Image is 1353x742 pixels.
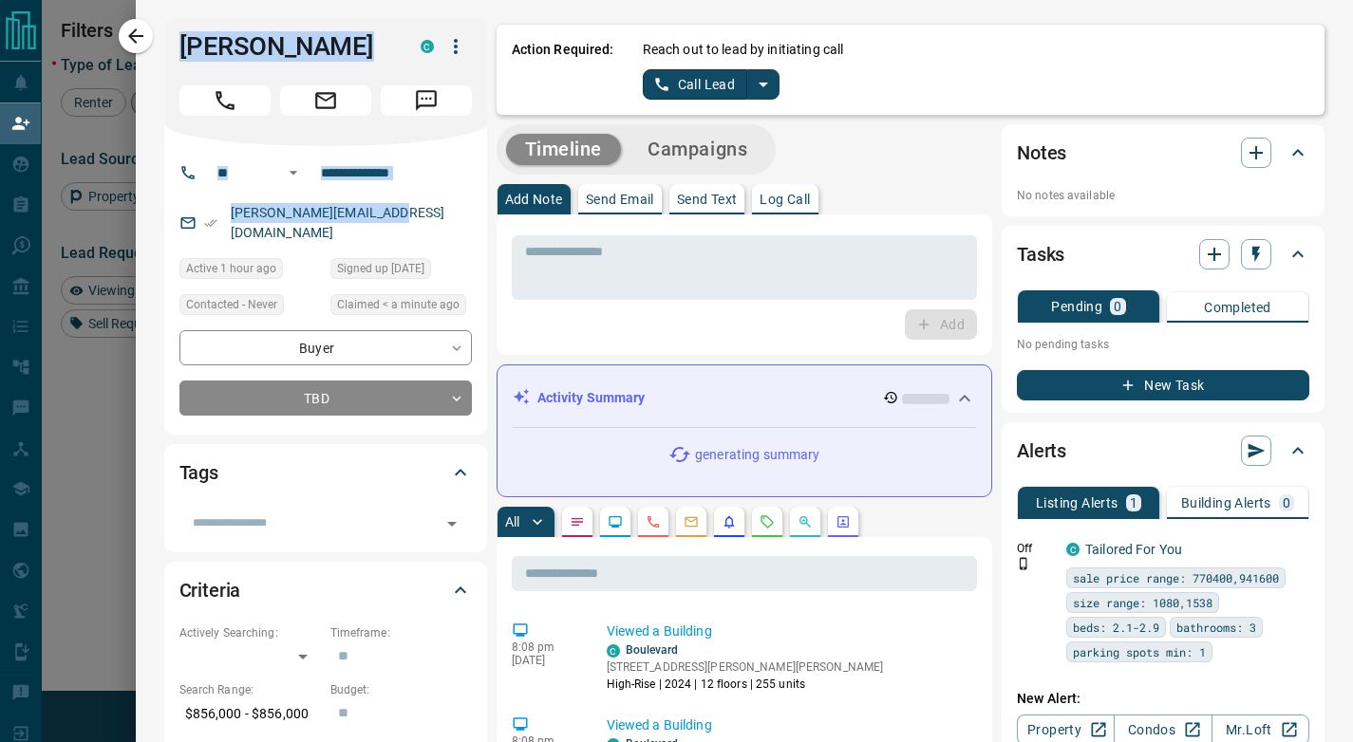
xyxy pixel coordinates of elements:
p: [DATE] [512,654,578,667]
p: High-Rise | 2024 | 12 floors | 255 units [607,676,884,693]
p: 0 [1283,496,1290,510]
span: parking spots min: 1 [1073,642,1206,661]
p: All [505,515,520,529]
p: Budget: [330,681,472,698]
svg: Listing Alerts [722,514,737,529]
p: 0 [1114,300,1121,313]
p: Activity Summary [537,388,646,408]
span: Signed up [DATE] [337,259,424,278]
svg: Calls [646,514,661,529]
div: split button [643,69,780,100]
p: 1 [1130,496,1137,510]
p: No pending tasks [1017,330,1309,359]
div: Tasks [1017,232,1309,277]
span: Active 1 hour ago [186,259,276,278]
a: Boulevard [626,643,679,657]
div: condos.ca [607,644,620,658]
p: 8:08 pm [512,640,578,654]
h2: Alerts [1017,436,1066,466]
button: Timeline [506,134,622,165]
div: Notes [1017,130,1309,176]
h2: Notes [1017,138,1066,168]
p: $856,000 - $856,000 [179,698,321,730]
span: beds: 2.1-2.9 [1073,618,1159,637]
p: Pending [1051,300,1102,313]
a: [PERSON_NAME][EMAIL_ADDRESS][DOMAIN_NAME] [231,205,445,240]
p: Timeframe: [330,624,472,641]
p: No notes available [1017,187,1309,204]
h1: [PERSON_NAME] [179,31,392,62]
p: Reach out to lead by initiating call [643,40,844,60]
span: bathrooms: 3 [1176,618,1256,637]
span: Claimed < a minute ago [337,295,460,314]
p: New Alert: [1017,689,1309,709]
div: condos.ca [421,40,434,53]
div: Buyer [179,330,472,365]
p: Building Alerts [1181,496,1271,510]
div: Mon Aug 18 2025 [179,258,321,285]
p: Off [1017,540,1055,557]
svg: Requests [760,514,775,529]
p: Send Email [586,193,654,206]
p: Viewed a Building [607,621,970,641]
span: Contacted - Never [186,295,277,314]
svg: Emails [684,514,699,529]
div: condos.ca [1066,543,1080,556]
div: Mon Aug 18 2025 [330,294,472,321]
button: Open [282,161,305,184]
div: Activity Summary [513,380,977,416]
svg: Opportunities [798,514,813,529]
h2: Tags [179,457,218,488]
svg: Email Verified [204,216,217,230]
svg: Notes [570,514,585,529]
p: Viewed a Building [607,715,970,735]
div: Alerts [1017,428,1309,473]
p: [STREET_ADDRESS][PERSON_NAME][PERSON_NAME] [607,659,884,676]
p: Actively Searching: [179,624,321,641]
p: Log Call [760,193,810,206]
div: Wed Aug 06 2025 [330,258,472,285]
span: Message [381,85,472,116]
button: Open [439,510,465,537]
div: Tags [179,450,472,495]
p: Action Required: [512,40,614,100]
button: New Task [1017,370,1309,400]
span: Email [280,85,371,116]
p: Add Note [505,193,563,206]
div: TBD [179,380,472,416]
div: Criteria [179,567,472,613]
button: Call Lead [643,69,748,100]
p: Send Text [677,193,738,206]
span: sale price range: 770400,941600 [1073,568,1279,587]
svg: Agent Actions [836,514,851,529]
p: Search Range: [179,681,321,698]
span: Call [179,85,271,116]
p: Completed [1204,301,1271,314]
svg: Push Notification Only [1017,557,1030,570]
p: Listing Alerts [1036,496,1118,510]
span: size range: 1080,1538 [1073,593,1212,612]
a: Tailored For You [1085,542,1182,557]
h2: Criteria [179,575,241,605]
button: Campaigns [629,134,766,165]
p: generating summary [695,445,819,465]
svg: Lead Browsing Activity [608,514,623,529]
h2: Tasks [1017,239,1064,269]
